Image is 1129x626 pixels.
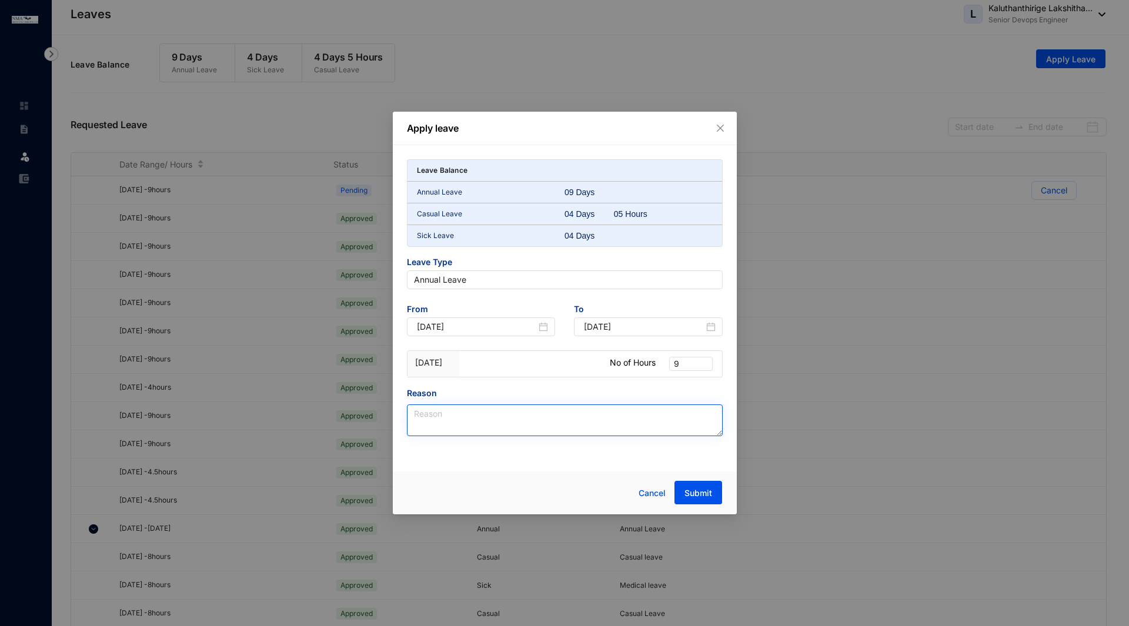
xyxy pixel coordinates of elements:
[630,481,674,505] button: Cancel
[415,357,452,369] p: [DATE]
[407,404,723,436] textarea: Reason
[407,256,723,270] span: Leave Type
[564,186,614,198] div: 09 Days
[584,320,704,333] input: End Date
[674,481,722,504] button: Submit
[407,303,556,317] span: From
[564,208,614,220] div: 04 Days
[417,320,537,333] input: Start Date
[574,303,723,317] span: To
[614,208,663,220] div: 05 Hours
[417,186,565,198] p: Annual Leave
[564,230,614,242] div: 04 Days
[714,122,727,135] button: Close
[417,230,565,242] p: Sick Leave
[417,208,565,220] p: Casual Leave
[417,165,468,176] p: Leave Balance
[407,387,445,400] label: Reason
[407,121,723,135] p: Apply leave
[684,487,712,499] span: Submit
[716,123,725,133] span: close
[639,487,666,500] span: Cancel
[610,357,656,369] p: No of Hours
[674,357,708,370] span: 9
[414,271,716,289] span: Annual Leave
